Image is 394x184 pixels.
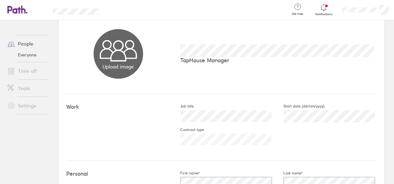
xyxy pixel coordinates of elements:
[180,57,377,64] p: TapHouse Manager
[314,3,334,16] a: Notifications
[2,37,52,50] a: People
[2,65,52,77] a: Time off
[274,171,303,176] label: Last name*
[2,82,52,94] a: Tools
[170,127,204,132] label: Contract type
[170,171,200,176] label: First name*
[314,12,334,16] span: Notifications
[66,104,170,110] h4: Work
[170,104,194,109] label: Job title
[2,50,52,60] a: Everyone
[287,12,308,16] span: Get help
[2,99,52,112] a: Settings
[274,104,325,109] label: Start date (dd/mm/yyyy)
[66,171,170,177] h4: Personal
